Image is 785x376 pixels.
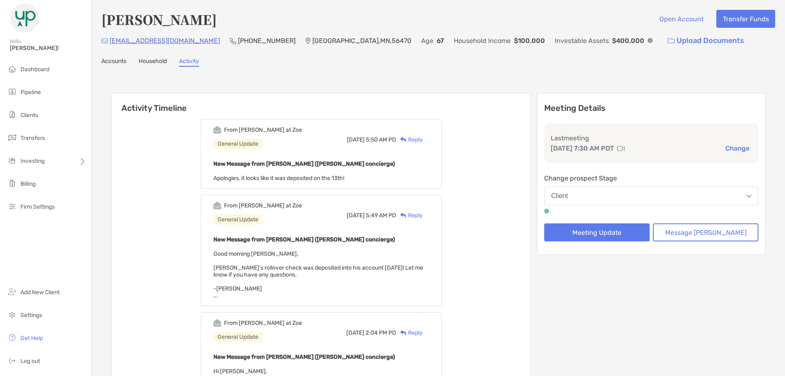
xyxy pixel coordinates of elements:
a: Activity [179,58,199,67]
img: clients icon [7,110,17,119]
img: transfers icon [7,133,17,142]
div: Client [551,192,568,200]
img: Event icon [213,319,221,327]
p: $400,000 [612,36,644,46]
p: Last meeting [551,133,752,143]
p: Age [421,36,433,46]
h6: Activity Timeline [112,93,530,113]
span: Settings [20,312,42,319]
button: Message [PERSON_NAME] [653,223,758,241]
p: [EMAIL_ADDRESS][DOMAIN_NAME] [110,36,220,46]
img: button icon [668,38,675,44]
b: New Message from [PERSON_NAME] ([PERSON_NAME] concierge) [213,236,395,243]
span: Billing [20,180,36,187]
div: From [PERSON_NAME] at Zoe [224,202,302,209]
span: Dashboard [20,66,49,73]
img: firm-settings icon [7,201,17,211]
button: Open Account [653,10,710,28]
span: Add New Client [20,289,60,296]
p: Change prospect Stage [544,173,758,183]
button: Change [723,144,752,153]
div: Reply [396,135,423,144]
b: New Message from [PERSON_NAME] ([PERSON_NAME] concierge) [213,160,395,167]
img: tooltip [544,209,549,214]
button: Transfer Funds [716,10,775,28]
p: 67 [437,36,444,46]
span: Pipeline [20,89,41,96]
span: Clients [20,112,38,119]
p: [DATE] 7:30 AM PDT [551,143,614,153]
button: Meeting Update [544,223,650,241]
span: [DATE] [347,212,365,219]
img: settings icon [7,310,17,320]
img: Reply icon [400,213,406,218]
img: Reply icon [400,330,406,335]
div: Reply [396,329,423,337]
span: [PERSON_NAME]! [10,45,86,52]
p: $100,000 [514,36,545,46]
a: Accounts [101,58,126,67]
span: Investing [20,158,45,164]
span: Log out [20,358,40,365]
img: Zoe Logo [10,3,39,33]
img: logout icon [7,356,17,365]
img: investing icon [7,155,17,165]
span: Apologies, it looks like it was deposited on the 13th! [213,175,344,182]
p: Household Income [454,36,511,46]
div: Reply [396,211,423,220]
div: From [PERSON_NAME] at Zoe [224,320,302,326]
p: Investable Assets [555,36,609,46]
span: 5:50 AM PD [366,136,396,143]
img: Email Icon [101,38,108,43]
img: Phone Icon [230,38,236,44]
span: 5:49 AM PD [366,212,396,219]
span: Good morning [PERSON_NAME], [PERSON_NAME]'s rollover check was deposited into his account [DATE]!... [213,250,423,299]
p: [GEOGRAPHIC_DATA] , MN , 56470 [312,36,411,46]
img: billing icon [7,178,17,188]
span: [DATE] [346,329,364,336]
span: 2:04 PM PD [366,329,396,336]
button: Client [544,187,758,205]
img: Event icon [213,126,221,134]
img: Open dropdown arrow [747,195,751,198]
span: Get Help [20,335,43,342]
img: communication type [617,145,625,152]
div: From [PERSON_NAME] at Zoe [224,126,302,133]
div: General Update [213,139,262,149]
a: Household [139,58,167,67]
img: add_new_client icon [7,287,17,297]
span: Transfers [20,135,45,142]
b: New Message from [PERSON_NAME] ([PERSON_NAME] concierge) [213,353,395,360]
img: Event icon [213,202,221,209]
img: Reply icon [400,137,406,142]
img: Info Icon [648,38,653,43]
p: Meeting Details [544,103,758,113]
div: General Update [213,332,262,342]
span: Firm Settings [20,203,55,210]
p: [PHONE_NUMBER] [238,36,296,46]
img: dashboard icon [7,64,17,74]
img: get-help icon [7,333,17,342]
a: Upload Documents [662,32,749,50]
h4: [PERSON_NAME] [101,10,217,29]
img: pipeline icon [7,87,17,97]
img: Location Icon [305,38,311,44]
span: [DATE] [347,136,365,143]
div: General Update [213,214,262,225]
